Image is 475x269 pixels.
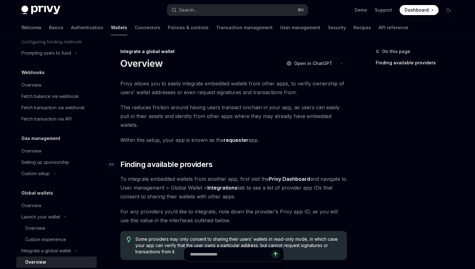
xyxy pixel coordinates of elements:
div: Overview [21,202,41,209]
img: dark logo [21,6,60,14]
h5: Global wallets [21,189,53,197]
div: Integrate a global wallet [120,48,347,55]
span: Within this setup, your app is known as the app. [120,136,347,144]
a: Recipes [353,20,371,35]
a: Overview [16,256,97,268]
span: This reduces friction around having users transact onchain in your app, as users can easily pull ... [120,103,347,129]
div: Integrate a global wallet [21,247,71,255]
a: Welcome [21,20,41,35]
div: Setting up sponsorship [21,159,69,166]
span: On this page [382,48,410,55]
svg: Tip [127,237,131,242]
span: For any providers you’d like to integrate, note down the provider’s Privy app ID, as you will use... [120,207,347,225]
a: Support [375,7,392,13]
span: Privy allows you to easily integrate embedded wallets from other apps, to verify ownership of use... [120,79,347,97]
h5: Webhooks [21,69,45,76]
span: Open in ChatGPT [294,60,332,67]
span: Dashboard [405,7,429,13]
a: Fetch transaction via API [16,113,97,125]
a: Navigate to header [108,159,120,169]
a: Transaction management [216,20,273,35]
div: Prompting users to fund [21,49,71,57]
div: Custom setup [21,170,50,177]
a: Integrations [207,185,237,191]
a: Security [328,20,346,35]
a: Finding available providers [376,58,459,68]
button: Search...⌘K [167,4,308,16]
a: Fetch transaction via webhook [16,102,97,113]
strong: Privy Dashboard [269,176,310,182]
div: Fetch transaction via webhook [21,104,85,111]
a: Basics [49,20,63,35]
a: Demo [355,7,367,13]
a: API reference [379,20,408,35]
h1: Overview [120,58,163,69]
div: Fetch balance via webhook [21,93,79,100]
div: Overview [25,258,46,266]
strong: requester [224,137,248,143]
a: User management [280,20,320,35]
a: Setting up sponsorship [16,157,97,168]
span: ⌘ K [298,8,304,13]
div: Search... [179,6,197,14]
div: Overview [25,224,45,232]
a: Overview [16,145,97,157]
div: Overview [21,147,41,155]
span: Some providers may only consent to sharing their users’ wallets in read-only mode, in which case ... [135,236,341,255]
h5: Gas management [21,135,60,142]
div: Custom experience [25,236,66,243]
span: To integrate embedded wallets from another app, first visit the and navigate to User management >... [120,175,347,201]
div: Overview [21,81,41,89]
div: Fetch transaction via API [21,115,72,123]
a: Custom experience [16,234,97,245]
a: Overview [16,79,97,91]
a: Authentication [71,20,103,35]
button: Open in ChatGPT [282,58,336,69]
div: Launch your wallet [21,213,60,221]
a: Privy Dashboard [269,176,310,182]
a: Overview [16,223,97,234]
a: Dashboard [400,5,439,15]
a: Policies & controls [168,20,209,35]
a: Fetch balance via webhook [16,91,97,102]
span: Finding available providers [120,159,212,169]
a: Wallets [111,20,127,35]
a: Connectors [135,20,160,35]
button: Toggle dark mode [444,5,454,15]
a: Overview [16,200,97,211]
button: Send message [271,250,280,259]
